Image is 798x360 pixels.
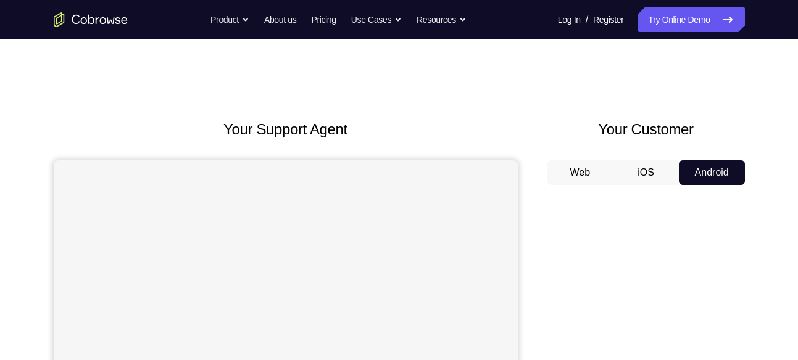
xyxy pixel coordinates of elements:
button: Product [210,7,249,32]
h2: Your Customer [547,118,745,141]
a: Log In [558,7,581,32]
button: Android [679,160,745,185]
button: Resources [417,7,467,32]
button: iOS [613,160,679,185]
a: Go to the home page [54,12,128,27]
span: / [586,12,588,27]
a: Register [593,7,623,32]
button: Web [547,160,613,185]
a: Try Online Demo [638,7,744,32]
button: Use Cases [351,7,402,32]
h2: Your Support Agent [54,118,518,141]
a: Pricing [311,7,336,32]
a: About us [264,7,296,32]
